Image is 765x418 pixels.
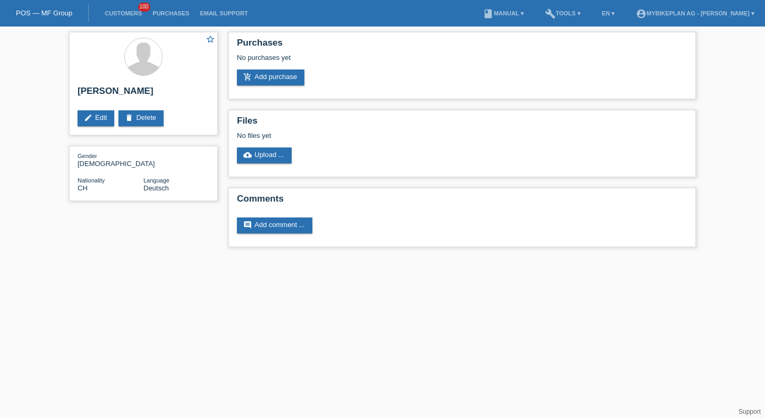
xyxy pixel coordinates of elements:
div: No purchases yet [237,54,687,69]
i: account_circle [636,8,647,19]
a: deleteDelete [118,110,164,126]
a: EN ▾ [597,10,620,16]
h2: Purchases [237,38,687,54]
i: star_border [206,34,215,44]
a: cloud_uploadUpload ... [237,147,292,163]
a: star_border [206,34,215,46]
a: Email Support [194,10,253,16]
div: [DEMOGRAPHIC_DATA] [78,152,143,168]
a: buildTools ▾ [540,10,586,16]
i: add_shopping_cart [243,73,252,81]
span: Deutsch [143,184,169,192]
span: 100 [138,3,151,12]
i: delete [125,114,133,122]
h2: Comments [237,194,687,210]
a: Support [738,408,761,415]
span: Nationality [78,177,105,184]
a: editEdit [78,110,114,126]
i: book [483,8,494,19]
a: POS — MF Group [16,9,72,17]
h2: Files [237,116,687,132]
a: bookManual ▾ [478,10,529,16]
span: Switzerland [78,184,88,192]
i: comment [243,221,252,229]
i: edit [84,114,92,122]
a: Purchases [147,10,194,16]
span: Language [143,177,169,184]
span: Gender [78,153,97,159]
a: account_circleMybikeplan AG - [PERSON_NAME] ▾ [631,10,760,16]
div: No files yet [237,132,562,140]
a: Customers [99,10,147,16]
i: cloud_upload [243,151,252,159]
i: build [545,8,556,19]
a: add_shopping_cartAdd purchase [237,69,304,85]
a: commentAdd comment ... [237,217,312,233]
h2: [PERSON_NAME] [78,86,209,102]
